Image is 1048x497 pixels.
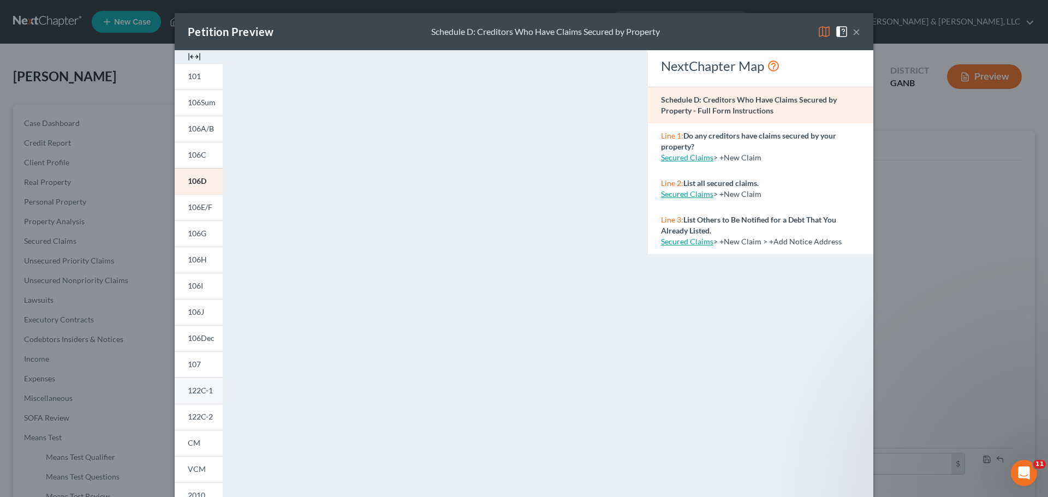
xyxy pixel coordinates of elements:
[175,63,223,89] a: 101
[175,89,223,116] a: 106Sum
[661,131,836,151] strong: Do any creditors have claims secured by your property?
[661,95,837,115] strong: Schedule D: Creditors Who Have Claims Secured by Property - Full Form Instructions
[188,386,213,395] span: 122C-1
[661,189,713,199] a: Secured Claims
[683,178,759,188] strong: List all secured claims.
[188,412,213,421] span: 122C-2
[175,351,223,378] a: 107
[835,25,848,38] img: help-close-5ba153eb36485ed6c1ea00a893f15db1cb9b99d6cae46e1a8edb6c62d00a1a76.svg
[713,153,761,162] span: > +New Claim
[175,142,223,168] a: 106C
[188,150,206,159] span: 106C
[188,124,214,133] span: 106A/B
[188,71,201,81] span: 101
[188,360,201,369] span: 107
[175,273,223,299] a: 106I
[188,98,216,107] span: 106Sum
[661,237,713,246] a: Secured Claims
[1033,460,1046,469] span: 11
[188,255,207,264] span: 106H
[188,438,200,447] span: CM
[188,464,206,474] span: VCM
[431,26,660,38] div: Schedule D: Creditors Who Have Claims Secured by Property
[175,456,223,482] a: VCM
[188,24,273,39] div: Petition Preview
[661,131,683,140] span: Line 1:
[175,168,223,194] a: 106D
[188,202,212,212] span: 106E/F
[175,299,223,325] a: 106J
[661,178,683,188] span: Line 2:
[175,378,223,404] a: 122C-1
[661,215,836,235] strong: List Others to Be Notified for a Debt That You Already Listed.
[1011,460,1037,486] iframe: Intercom live chat
[188,229,206,238] span: 106G
[175,194,223,220] a: 106E/F
[188,333,215,343] span: 106Dec
[188,176,206,185] span: 106D
[175,247,223,273] a: 106H
[661,153,713,162] a: Secured Claims
[853,25,860,38] button: ×
[175,430,223,456] a: CM
[175,325,223,351] a: 106Dec
[661,215,683,224] span: Line 3:
[188,307,204,316] span: 106J
[661,57,860,75] div: NextChapter Map
[175,220,223,247] a: 106G
[175,404,223,430] a: 122C-2
[175,116,223,142] a: 106A/B
[713,189,761,199] span: > +New Claim
[188,281,203,290] span: 106I
[818,25,831,38] img: map-eea8200ae884c6f1103ae1953ef3d486a96c86aabb227e865a55264e3737af1f.svg
[188,50,201,63] img: expand-e0f6d898513216a626fdd78e52531dac95497ffd26381d4c15ee2fc46db09dca.svg
[713,237,842,246] span: > +New Claim > +Add Notice Address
